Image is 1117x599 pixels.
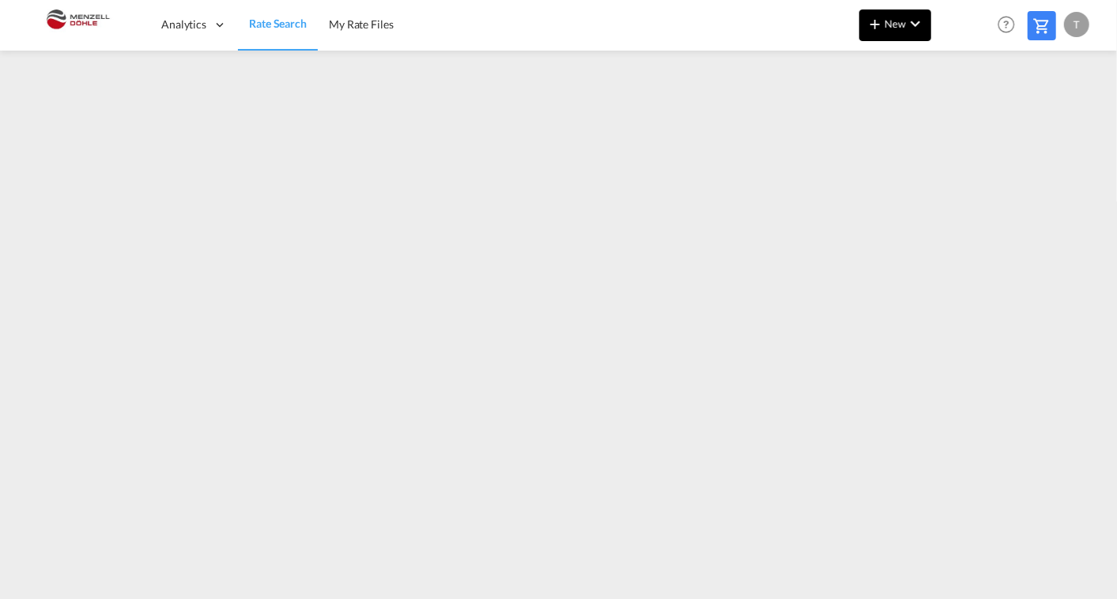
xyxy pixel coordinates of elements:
[329,17,394,31] span: My Rate Files
[866,14,885,33] md-icon: icon-plus 400-fg
[161,17,206,32] span: Analytics
[993,11,1020,38] span: Help
[1064,12,1089,37] div: T
[866,17,925,30] span: New
[859,9,931,41] button: icon-plus 400-fgNewicon-chevron-down
[24,7,130,43] img: 5c2b1670644e11efba44c1e626d722bd.JPG
[249,17,307,30] span: Rate Search
[906,14,925,33] md-icon: icon-chevron-down
[993,11,1028,40] div: Help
